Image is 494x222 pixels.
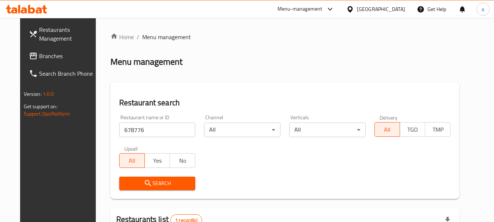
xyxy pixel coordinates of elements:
[144,153,170,168] button: Yes
[39,52,97,60] span: Branches
[137,33,139,41] li: /
[39,69,97,78] span: Search Branch Phone
[110,33,134,41] a: Home
[428,124,448,135] span: TMP
[24,102,57,111] span: Get support on:
[39,25,97,43] span: Restaurants Management
[173,155,192,166] span: No
[125,179,190,188] span: Search
[403,124,422,135] span: TGO
[23,47,103,65] a: Branches
[23,21,103,47] a: Restaurants Management
[23,65,103,82] a: Search Branch Phone
[24,109,70,118] a: Support.OpsPlatform
[289,123,366,137] div: All
[119,97,451,108] h2: Restaurant search
[110,33,460,41] nav: breadcrumb
[400,122,425,137] button: TGO
[425,122,450,137] button: TMP
[374,122,400,137] button: All
[170,153,195,168] button: No
[119,177,196,190] button: Search
[110,56,182,68] h2: Menu management
[380,115,398,120] label: Delivery
[122,155,142,166] span: All
[142,33,191,41] span: Menu management
[119,153,145,168] button: All
[119,123,196,137] input: Search for restaurant name or ID..
[378,124,397,135] span: All
[482,5,484,13] span: a
[43,89,54,99] span: 1.0.0
[278,5,323,14] div: Menu-management
[204,123,280,137] div: All
[124,146,138,151] label: Upsell
[148,155,167,166] span: Yes
[24,89,42,99] span: Version:
[357,5,405,13] div: [GEOGRAPHIC_DATA]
